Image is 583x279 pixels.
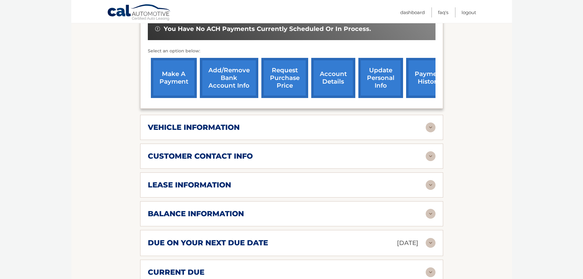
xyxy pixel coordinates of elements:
[148,180,231,190] h2: lease information
[311,58,355,98] a: account details
[426,209,435,219] img: accordion-rest.svg
[148,209,244,218] h2: balance information
[200,58,258,98] a: Add/Remove bank account info
[148,47,435,55] p: Select an option below:
[148,152,253,161] h2: customer contact info
[164,25,371,33] span: You have no ACH payments currently scheduled or in process.
[148,268,204,277] h2: current due
[397,238,418,248] p: [DATE]
[107,4,171,22] a: Cal Automotive
[148,238,268,247] h2: due on your next due date
[148,123,240,132] h2: vehicle information
[151,58,197,98] a: make a payment
[400,7,425,17] a: Dashboard
[438,7,448,17] a: FAQ's
[462,7,476,17] a: Logout
[426,123,435,132] img: accordion-rest.svg
[406,58,452,98] a: payment history
[155,26,160,31] img: alert-white.svg
[426,151,435,161] img: accordion-rest.svg
[426,180,435,190] img: accordion-rest.svg
[426,267,435,277] img: accordion-rest.svg
[261,58,308,98] a: request purchase price
[426,238,435,248] img: accordion-rest.svg
[358,58,403,98] a: update personal info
